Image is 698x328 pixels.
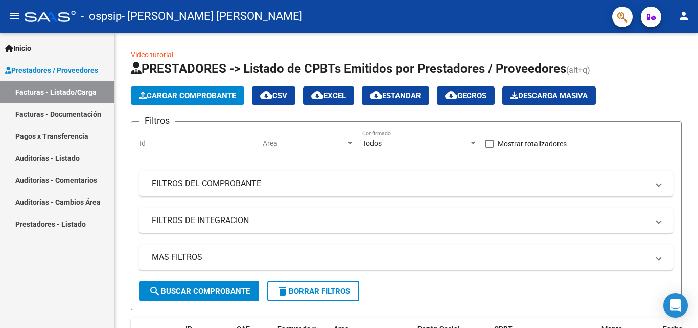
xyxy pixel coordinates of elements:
span: Buscar Comprobante [149,287,250,296]
span: CSV [260,91,287,100]
button: Gecros [437,86,495,105]
mat-icon: cloud_download [260,89,272,101]
span: (alt+q) [566,65,590,75]
a: Video tutorial [131,51,173,59]
span: Prestadores / Proveedores [5,64,98,76]
h3: Filtros [139,114,175,128]
button: Buscar Comprobante [139,281,259,301]
span: Todos [362,139,382,147]
mat-expansion-panel-header: FILTROS DE INTEGRACION [139,208,673,233]
span: - [PERSON_NAME] [PERSON_NAME] [122,5,303,28]
span: Area [263,139,345,148]
div: Open Intercom Messenger [663,293,688,318]
button: Borrar Filtros [267,281,359,301]
button: Descarga Masiva [502,86,596,105]
mat-panel-title: FILTROS DE INTEGRACION [152,215,648,226]
mat-expansion-panel-header: FILTROS DEL COMPROBANTE [139,171,673,196]
mat-icon: person [678,10,690,22]
span: Estandar [370,91,421,100]
button: CSV [252,86,295,105]
span: Inicio [5,42,31,54]
span: Cargar Comprobante [139,91,236,100]
span: Gecros [445,91,486,100]
mat-expansion-panel-header: MAS FILTROS [139,245,673,270]
mat-panel-title: MAS FILTROS [152,252,648,263]
mat-icon: cloud_download [370,89,382,101]
span: Borrar Filtros [276,287,350,296]
span: - ospsip [81,5,122,28]
mat-icon: menu [8,10,20,22]
span: EXCEL [311,91,346,100]
button: EXCEL [303,86,354,105]
mat-icon: search [149,285,161,297]
button: Cargar Comprobante [131,86,244,105]
app-download-masive: Descarga masiva de comprobantes (adjuntos) [502,86,596,105]
span: Mostrar totalizadores [498,138,567,150]
mat-panel-title: FILTROS DEL COMPROBANTE [152,178,648,189]
mat-icon: delete [276,285,289,297]
button: Estandar [362,86,429,105]
mat-icon: cloud_download [311,89,323,101]
span: Descarga Masiva [510,91,588,100]
span: PRESTADORES -> Listado de CPBTs Emitidos por Prestadores / Proveedores [131,61,566,76]
mat-icon: cloud_download [445,89,457,101]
